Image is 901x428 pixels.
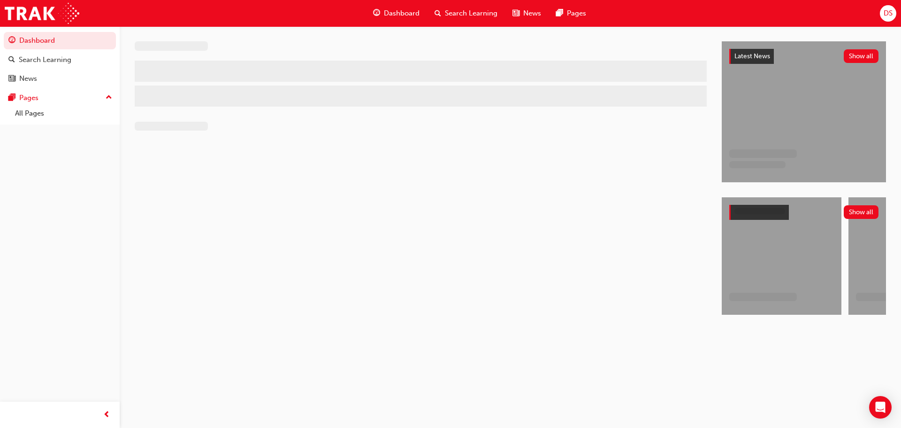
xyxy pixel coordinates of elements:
span: search-icon [8,56,15,64]
button: DS [880,5,896,22]
span: Pages [567,8,586,19]
a: All Pages [11,106,116,121]
a: News [4,70,116,87]
div: News [19,73,37,84]
span: prev-icon [103,409,110,421]
button: DashboardSearch LearningNews [4,30,116,89]
span: news-icon [512,8,519,19]
button: Show all [844,49,879,63]
a: guage-iconDashboard [366,4,427,23]
div: Pages [19,93,38,103]
span: up-icon [106,92,112,104]
a: Dashboard [4,32,116,49]
a: Search Learning [4,51,116,69]
span: pages-icon [556,8,563,19]
a: Show all [729,205,878,220]
span: guage-icon [8,37,15,45]
a: Latest NewsShow all [729,49,878,64]
span: DS [884,8,893,19]
img: Trak [5,3,79,24]
span: Search Learning [445,8,497,19]
div: Search Learning [19,54,71,65]
button: Pages [4,89,116,107]
span: pages-icon [8,94,15,102]
a: news-iconNews [505,4,549,23]
span: search-icon [435,8,441,19]
span: guage-icon [373,8,380,19]
button: Show all [844,205,879,219]
span: Dashboard [384,8,420,19]
span: News [523,8,541,19]
a: pages-iconPages [549,4,594,23]
div: Open Intercom Messenger [869,396,892,419]
span: Latest News [734,52,770,60]
a: search-iconSearch Learning [427,4,505,23]
span: news-icon [8,75,15,83]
